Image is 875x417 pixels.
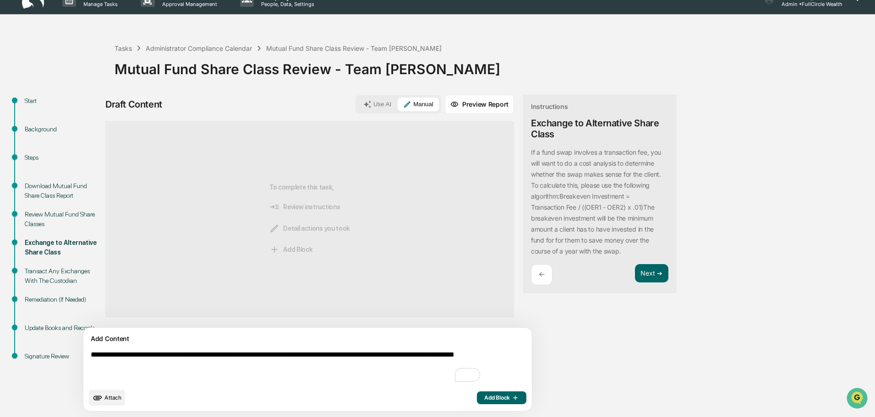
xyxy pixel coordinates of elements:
div: Instructions [531,103,568,110]
a: 🖐️Preclearance [5,112,63,128]
p: ← [539,270,545,279]
p: People, Data, Settings [254,1,319,7]
p: Admin • FullCircle Wealth [774,1,842,7]
a: Powered byPylon [65,155,111,162]
div: Exchange to Alternative Share Class [531,118,668,140]
span: Add Block [269,244,312,255]
div: Update Books and Records [25,323,100,333]
div: Mutual Fund Share Class Review - Team [PERSON_NAME] [266,44,442,52]
div: 🔎 [9,134,16,141]
div: Review Mutual Fund Share Classes [25,210,100,229]
div: Mutual Fund Share Class Review - Team [PERSON_NAME] [115,54,870,77]
p: Manage Tasks [76,1,122,7]
p: How can we help? [9,19,167,34]
p: The breakeven investment will be the minimum amount a client has to have invested in the fund for... [531,203,654,255]
span: Review instructions [269,202,340,212]
span: Add Block [484,394,519,401]
button: Use AI [358,97,397,111]
p: Approval Management [155,1,222,7]
button: Next ➔ [635,264,668,283]
button: upload document [89,390,125,406]
span: Data Lookup [18,133,58,142]
div: Transact Any Exchanges With The Custodian [25,266,100,286]
img: 1746055101610-c473b297-6a78-478c-a979-82029cc54cd1 [9,70,26,87]
span: Detail actions you took [269,223,350,233]
div: Start [25,96,100,106]
div: Background [25,125,100,134]
span: Preclearance [18,115,59,125]
div: Remediation (If Needed) [25,295,100,304]
div: Exchange to Alternative Share Class [25,238,100,257]
a: 🗄️Attestations [63,112,117,128]
p: Breakeven Investment = Transaction Fee / ((OER1 - OER2) x .01) [531,192,643,211]
div: Administrator Compliance Calendar [146,44,252,52]
div: 🗄️ [66,116,74,124]
button: Add Block [477,391,526,404]
iframe: Open customer support [846,387,870,412]
span: Attach [104,394,121,401]
p: If a fund swap involves a transaction fee, you will want to do a cost analysis to determine wheth... [531,148,661,200]
div: We're available if you need us! [31,79,116,87]
div: Add Content [89,333,526,344]
div: Start new chat [31,70,150,79]
textarea: To enrich screen reader interactions, please activate Accessibility in Grammarly extension settings [87,347,486,387]
div: Draft Content [105,99,162,110]
button: Start new chat [156,73,167,84]
div: Steps [25,153,100,162]
span: Attestations [76,115,114,125]
span: Pylon [91,155,111,162]
div: 🖐️ [9,116,16,124]
button: Manual [398,97,439,111]
a: 🔎Data Lookup [5,129,61,146]
div: To complete this task, [269,136,350,302]
div: Download Mutual Fund Share Class Report [25,181,100,200]
button: Preview Report [445,95,514,114]
div: Tasks [115,44,132,52]
div: Signature Review [25,352,100,361]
